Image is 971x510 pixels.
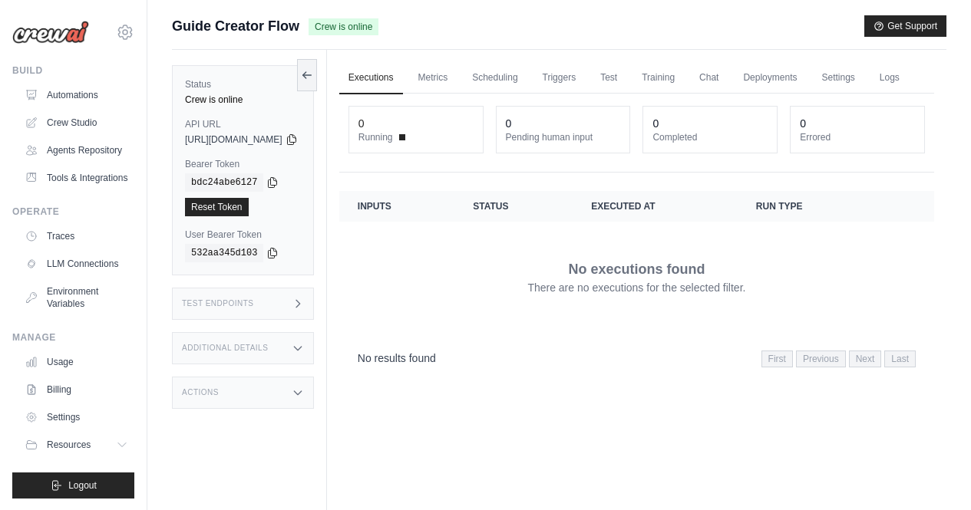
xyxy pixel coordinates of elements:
[864,15,946,37] button: Get Support
[463,62,527,94] a: Scheduling
[18,377,134,402] a: Billing
[409,62,457,94] a: Metrics
[632,62,684,94] a: Training
[734,62,806,94] a: Deployments
[358,131,393,143] span: Running
[454,191,573,222] th: Status
[182,299,254,308] h3: Test Endpoints
[185,229,301,241] label: User Bearer Token
[18,110,134,135] a: Crew Studio
[339,62,403,94] a: Executions
[506,116,512,131] div: 0
[761,350,793,367] span: First
[339,191,454,222] th: Inputs
[185,133,282,146] span: [URL][DOMAIN_NAME]
[800,116,806,131] div: 0
[18,166,134,190] a: Tools & Integrations
[800,131,915,143] dt: Errored
[18,433,134,457] button: Resources
[185,78,301,90] label: Status
[18,83,134,107] a: Automations
[573,191,738,222] th: Executed at
[182,344,268,353] h3: Additional Details
[18,350,134,374] a: Usage
[506,131,621,143] dt: Pending human input
[47,439,91,451] span: Resources
[339,338,934,377] nav: Pagination
[761,350,916,367] nav: Pagination
[182,388,219,397] h3: Actions
[533,62,586,94] a: Triggers
[738,191,874,222] th: Run Type
[12,64,134,77] div: Build
[12,331,134,344] div: Manage
[358,350,436,366] p: No results found
[884,350,916,367] span: Last
[358,116,365,131] div: 0
[18,252,134,276] a: LLM Connections
[68,479,97,492] span: Logout
[185,173,263,192] code: bdc24abe6127
[185,94,301,106] div: Crew is online
[796,350,846,367] span: Previous
[12,206,134,218] div: Operate
[18,138,134,163] a: Agents Repository
[185,198,249,216] a: Reset Token
[18,405,134,429] a: Settings
[652,116,659,131] div: 0
[339,191,934,377] section: Crew executions table
[870,62,909,94] a: Logs
[185,158,301,170] label: Bearer Token
[812,62,864,94] a: Settings
[18,279,134,316] a: Environment Variables
[12,21,89,44] img: Logo
[309,18,378,35] span: Crew is online
[652,131,768,143] dt: Completed
[12,472,134,498] button: Logout
[185,244,263,262] code: 532aa345d103
[568,258,705,280] p: No executions found
[690,62,728,94] a: Chat
[591,62,626,94] a: Test
[172,15,299,37] span: Guide Creator Flow
[527,280,745,295] p: There are no executions for the selected filter.
[185,118,301,130] label: API URL
[18,224,134,248] a: Traces
[849,350,882,367] span: Next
